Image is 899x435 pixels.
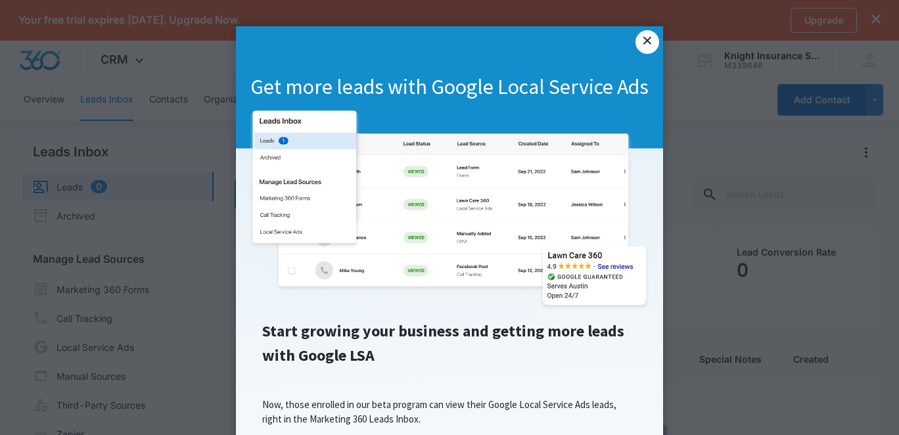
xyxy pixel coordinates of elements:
span: Now, those enrolled in our beta program can view their Google Local Service Ads leads, right in t... [262,398,616,425]
span: Start growing your business and getting more leads [262,321,624,341]
h1: Get more leads with Google Local Service Ads [236,74,663,101]
a: Close modal [635,30,659,54]
p: ​ [249,373,650,387]
span: with Google LSA [262,345,375,365]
